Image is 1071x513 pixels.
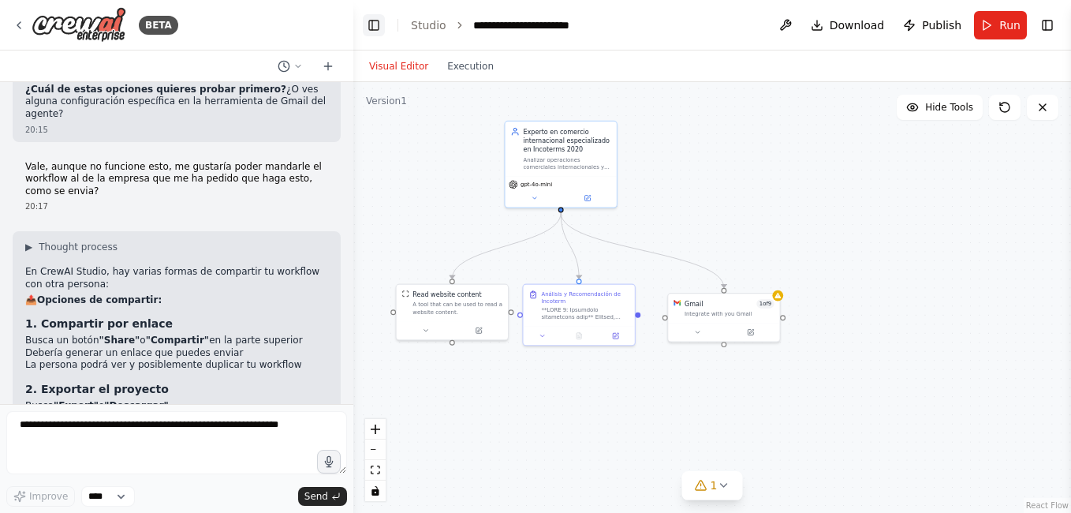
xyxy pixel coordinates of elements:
[402,290,409,298] img: ScrapeWebsiteTool
[438,57,503,76] button: Execution
[25,347,328,360] li: Debería generar un enlace que puedes enviar
[271,57,309,76] button: Switch to previous chat
[674,299,681,306] img: Gmail
[756,299,774,308] span: Number of enabled actions
[541,290,629,305] div: Análisis y Recomendación de Incoterm
[54,400,99,411] strong: "Export"
[711,477,718,493] span: 1
[411,19,446,32] a: Studio
[541,306,629,320] div: **LORE 9: Ipsumdolo sitametcons adip** Elitsed, doeiusmo te incididuntu laboree dolor Magnaaliq 8...
[99,335,140,346] strong: "Share"
[365,419,386,501] div: React Flow controls
[25,124,328,136] div: 20:15
[298,487,347,506] button: Send
[360,57,438,76] button: Visual Editor
[448,212,565,279] g: Edge from 9ea5508a-b484-443b-98dc-e7661230f52c to b04e6307-4821-4c8d-a8b9-c438cfe3e152
[999,17,1021,33] span: Run
[667,293,781,343] div: GmailGmail1of9Integrate with you Gmail
[523,127,610,154] div: Experto en comercio internacional especializado en Incoterms 2020
[897,11,968,39] button: Publish
[897,95,983,120] button: Hide Tools
[1036,14,1058,36] button: Show right sidebar
[25,241,118,253] button: ▶Thought process
[453,325,504,336] button: Open in side panel
[521,181,552,188] span: gpt-4o-mini
[32,7,126,43] img: Logo
[25,335,328,347] li: Busca un botón o en la parte superior
[365,481,386,501] button: toggle interactivity
[315,57,341,76] button: Start a new chat
[25,294,328,307] h2: 📤
[804,11,891,39] button: Download
[304,490,328,503] span: Send
[556,212,728,287] g: Edge from 9ea5508a-b484-443b-98dc-e7661230f52c to 14028d00-f485-436d-8d3e-594df2af7480
[562,193,613,204] button: Open in side panel
[37,294,162,305] strong: Opciones de compartir:
[682,471,743,500] button: 1
[830,17,885,33] span: Download
[685,310,774,317] div: Integrate with you Gmail
[1026,501,1069,510] a: React Flow attribution
[29,490,68,503] span: Improve
[523,156,610,170] div: Analizar operaciones comerciales internacionales y recomendar el Incoterm 2020 más apropiado basa...
[560,331,599,342] button: No output available
[317,450,341,474] button: Click to speak your automation idea
[365,419,386,440] button: zoom in
[6,486,75,507] button: Improve
[365,440,386,460] button: zoom out
[25,400,328,413] li: Busca o
[39,241,118,253] span: Thought process
[396,284,509,341] div: ScrapeWebsiteToolRead website contentA tool that can be used to read a website content.
[685,299,703,308] div: Gmail
[411,17,603,33] nav: breadcrumb
[139,16,178,35] div: BETA
[922,17,961,33] span: Publish
[725,327,776,338] button: Open in side panel
[366,95,407,107] div: Version 1
[146,335,209,346] strong: "Compartir"
[556,212,583,279] g: Edge from 9ea5508a-b484-443b-98dc-e7661230f52c to ce1af092-779b-49e4-9095-c516f665660a
[104,400,168,411] strong: "Descargar"
[25,383,169,395] strong: 2. Exportar el proyecto
[504,121,618,208] div: Experto en comercio internacional especializado en Incoterms 2020Analizar operaciones comerciales...
[25,84,328,121] p: ¿O ves alguna configuración específica en la herramienta de Gmail del agente?
[925,101,973,114] span: Hide Tools
[365,460,386,481] button: fit view
[412,290,481,299] div: Read website content
[600,331,631,342] button: Open in side panel
[974,11,1027,39] button: Run
[25,241,32,253] span: ▶
[522,284,636,346] div: Análisis y Recomendación de Incoterm**LORE 9: Ipsumdolo sitametcons adip** Elitsed, doeiusmo te i...
[363,14,385,36] button: Hide left sidebar
[25,84,286,95] strong: ¿Cuál de estas opciones quieres probar primero?
[25,359,328,372] li: La persona podrá ver y posiblemente duplicar tu workflow
[25,317,173,330] strong: 1. Compartir por enlace
[25,161,328,198] p: Vale, aunque no funcione esto, me gustaría poder mandarle el workflow al de la empresa que me ha ...
[25,200,328,212] div: 20:17
[25,266,328,290] p: En CrewAI Studio, hay varias formas de compartir tu workflow con otra persona:
[412,301,502,315] div: A tool that can be used to read a website content.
